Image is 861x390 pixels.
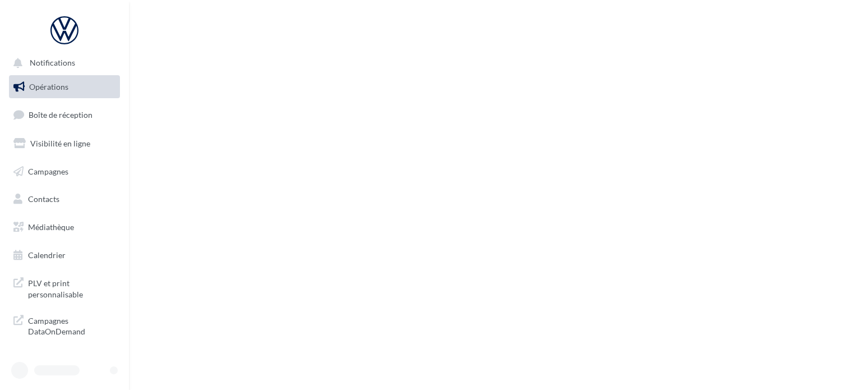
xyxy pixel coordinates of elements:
a: Visibilité en ligne [7,132,122,155]
a: PLV et print personnalisable [7,271,122,304]
span: Visibilité en ligne [30,139,90,148]
span: PLV et print personnalisable [28,276,115,300]
span: Campagnes [28,166,68,176]
span: Campagnes DataOnDemand [28,313,115,337]
span: Contacts [28,194,59,204]
span: Boîte de réception [29,110,92,120]
span: Calendrier [28,250,66,260]
a: Campagnes [7,160,122,183]
span: Notifications [30,58,75,68]
span: Opérations [29,82,68,91]
a: Médiathèque [7,215,122,239]
a: Boîte de réception [7,103,122,127]
a: Contacts [7,187,122,211]
a: Opérations [7,75,122,99]
a: Calendrier [7,244,122,267]
span: Médiathèque [28,222,74,232]
a: Campagnes DataOnDemand [7,309,122,342]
